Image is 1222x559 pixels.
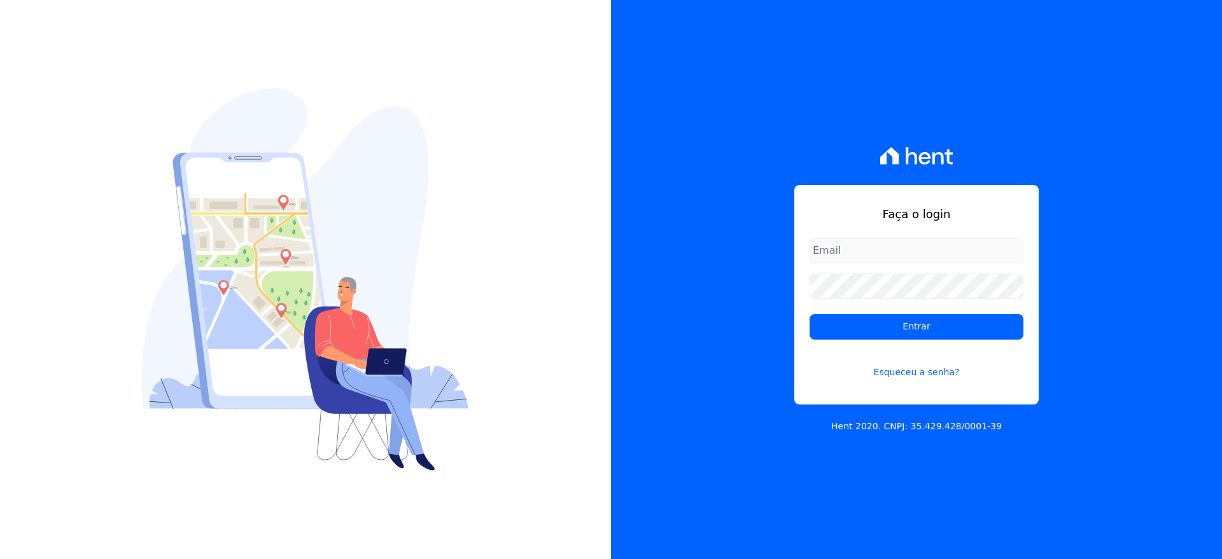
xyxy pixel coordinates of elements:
[810,314,1023,340] input: Entrar
[810,205,1023,223] h1: Faça o login
[810,350,1023,379] a: Esqueceu a senha?
[831,420,1002,433] p: Hent 2020. CNPJ: 35.429.428/0001-39
[810,238,1023,263] input: Email
[142,88,469,471] img: Login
